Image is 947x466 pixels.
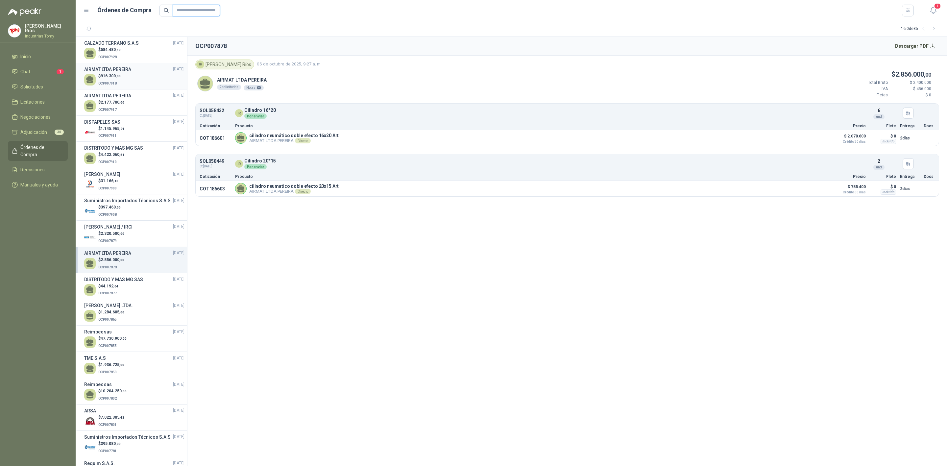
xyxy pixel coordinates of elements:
p: $ [98,309,124,315]
span: [DATE] [173,66,184,72]
p: Cotización [200,175,231,179]
a: Reimpex sas[DATE] $47.730.900,00OCP007855 [84,328,184,349]
p: Entrega [900,175,920,179]
p: $ [98,178,118,184]
span: OCP007879 [98,239,117,243]
a: DISTRITODO Y MAS MG SAS[DATE] $4.422.060,81OCP007910 [84,144,184,165]
div: 1 - 50 de 85 [901,24,939,34]
p: Flete [870,175,896,179]
p: Fletes [848,92,888,98]
span: 31.166 [101,179,118,183]
span: OCP007877 [98,291,117,295]
a: CALZADO TERRANO S.A.S[DATE] $584.480,40OCP007928 [84,39,184,60]
h3: TME S.A.S [84,355,106,362]
span: OCP007928 [98,55,117,59]
span: ,00 [122,389,127,393]
span: [DATE] [173,250,184,256]
span: OCP007855 [98,344,117,348]
a: AIRMAT LTDA PEREIRA[DATE] $2.856.000,00OCP007878 [84,250,184,270]
span: 1.145.965 [101,126,124,131]
span: ,81 [119,153,124,157]
a: [PERSON_NAME] LTDA.[DATE] $1.284.605,00OCP007865 [84,302,184,323]
a: AIRMAT LTDA PEREIRA[DATE] $916.300,00OCP007918 [84,66,184,86]
div: [PERSON_NAME] Ríos [195,60,254,69]
span: ,00 [119,258,124,262]
div: Por enviar [244,164,267,169]
h3: [PERSON_NAME] [84,171,120,178]
span: ,40 [116,48,121,52]
span: OCP007865 [98,318,117,321]
img: Company Logo [84,205,96,217]
a: Manuales y ayuda [8,179,68,191]
span: [DATE] [173,119,184,125]
span: [DATE] [173,92,184,99]
div: und [873,114,885,119]
span: 10.204.250 [101,389,127,393]
span: Adjudicación [20,129,47,136]
span: 2.856.000 [895,70,931,78]
p: 2 días [900,134,920,142]
p: IVA [848,86,888,92]
div: 2 solicitudes [217,85,241,90]
p: $ [98,441,121,447]
p: 6 [878,107,880,114]
span: [DATE] [173,40,184,46]
img: Company Logo [84,415,96,427]
p: $ [98,362,124,368]
span: ,00 [924,72,931,78]
a: Negociaciones [8,111,68,123]
p: Docs [924,175,935,179]
span: 2.856.000 [101,258,124,262]
span: ,00 [116,206,121,209]
span: OCP007801 [98,423,117,427]
span: 1 [57,69,64,74]
span: Licitaciones [20,98,45,106]
div: IR [235,160,243,168]
span: Remisiones [20,166,45,173]
p: Docs [924,124,935,128]
div: Directo [295,189,311,194]
p: Producto [235,175,829,179]
button: 1 [927,5,939,16]
img: Logo peakr [8,8,41,16]
span: ,00 [116,442,121,446]
p: COT186603 [200,186,231,191]
h3: AIRMAT LTDA PEREIRA [84,66,131,73]
h1: Órdenes de Compra [97,6,152,15]
p: $ 0 [892,92,931,98]
span: 06 de octubre de 2025, 9:27 a. m. [257,61,322,67]
div: Por enviar [244,113,267,119]
h3: [PERSON_NAME] LTDA. [84,302,133,309]
span: OCP007908 [98,213,117,216]
a: Suministros Importados Técnicos S.A.S[DATE] Company Logo$395.080,00OCP007781 [84,433,184,454]
span: [DATE] [173,276,184,282]
span: [DATE] [173,145,184,151]
button: Descargar PDF [891,39,939,53]
span: OCP007918 [98,82,117,85]
img: Company Logo [84,179,96,190]
span: 395.080 [101,441,121,446]
div: Incluido [881,189,896,195]
span: ,43 [119,416,124,419]
p: Cotización [200,124,231,128]
span: 47.730.900 [101,336,127,341]
div: und [873,165,885,170]
h3: DISPAPELES SAS [84,118,120,126]
span: OCP007910 [98,160,117,164]
p: COT186601 [200,135,231,141]
p: $ [848,69,931,80]
span: Manuales y ayuda [20,181,58,188]
p: SOL058432 [200,108,224,113]
a: Remisiones [8,163,68,176]
span: [DATE] [173,198,184,204]
a: TME S.A.S[DATE] $1.936.725,00OCP007853 [84,355,184,375]
span: 397.460 [101,205,121,209]
span: C: [DATE] [200,113,224,118]
a: [PERSON_NAME] / IRCI[DATE] Company Logo$2.320.500,00OCP007879 [84,223,184,244]
span: [DATE] [173,355,184,361]
p: $ [98,99,124,106]
span: [DATE] [173,171,184,178]
h3: CALZADO TERRANO S.A.S [84,39,139,47]
h3: [PERSON_NAME] / IRCI [84,223,133,231]
h3: Reimpex sas [84,328,112,335]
